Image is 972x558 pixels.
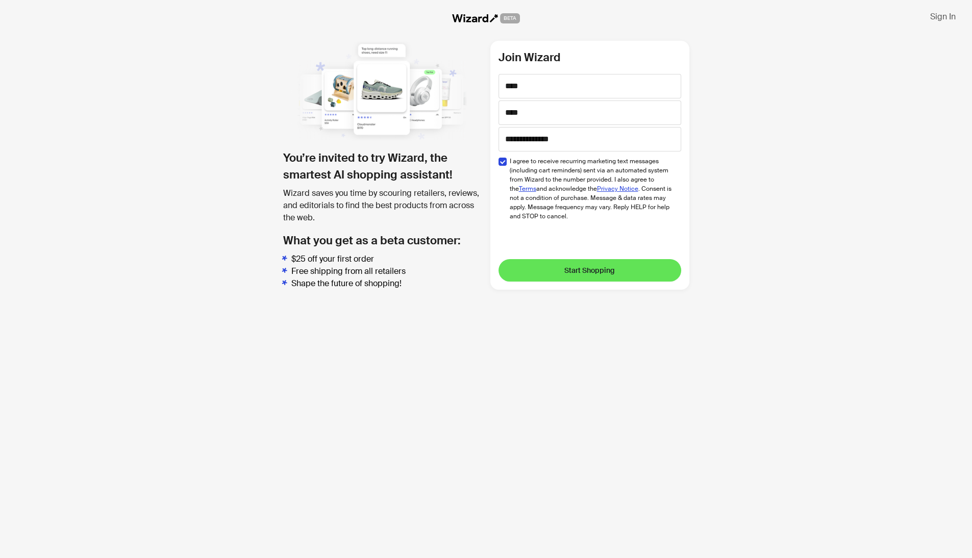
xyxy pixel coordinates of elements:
[283,232,482,249] h2: What you get as a beta customer:
[291,253,482,265] li: $25 off your first order
[930,11,956,22] span: Sign In
[564,266,615,275] span: Start Shopping
[283,149,482,183] h1: You’re invited to try Wizard, the smartest AI shopping assistant!
[291,277,482,290] li: Shape the future of shopping!
[499,259,681,282] button: Start Shopping
[510,157,674,221] span: I agree to receive recurring marketing text messages (including cart reminders) sent via an autom...
[291,265,482,277] li: Free shipping from all retailers
[500,13,520,23] span: BETA
[519,185,536,193] a: Terms
[597,185,638,193] a: Privacy Notice
[922,8,964,24] button: Sign In
[499,49,681,66] h2: Join Wizard
[283,187,482,224] div: Wizard saves you time by scouring retailers, reviews, and editorials to find the best products fr...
